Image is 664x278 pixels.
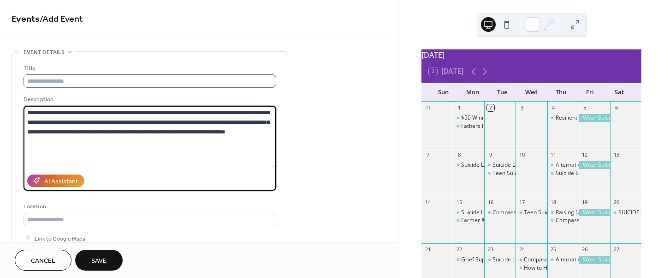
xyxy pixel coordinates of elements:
div: 6 [613,104,620,111]
div: Suicide Loss Support Group - Virtual [484,256,516,264]
div: Compassionate Friends Richland Center [516,256,547,264]
span: Cancel [31,256,55,266]
div: Compassionate Friends - Madison [547,217,579,224]
button: AI Assistant [27,175,84,187]
div: Suicide Loss Support Group - Prairie du Chien [453,209,484,217]
div: 19 [581,199,588,205]
div: Fri [575,83,605,102]
div: 3 [518,104,525,111]
div: Thu [546,83,575,102]
div: Wear Suicide Prevention T-Shirt [579,114,610,122]
div: 26 [581,246,588,253]
div: 11 [550,151,557,158]
button: Cancel [15,250,71,271]
div: 12 [581,151,588,158]
div: Teen Suicide Loss Support Group- LaCrosse [516,209,547,217]
div: Location [24,202,274,212]
span: Event details [24,48,65,57]
div: 18 [550,199,557,205]
span: / Add Event [40,10,83,28]
div: Suicide Loss Support Group (SOS)- Virtual [484,161,516,169]
div: 23 [487,246,494,253]
div: Alternative to Suicide Support - Virtual [547,256,579,264]
div: How to Help Your Child Who Feels Down: A Training for Parents (VIrtual & Free) [516,264,547,272]
div: Suicide Loss Support Group (SOS)- Virtual [492,161,599,169]
div: Grief Support Specialist Certificate [461,256,550,264]
div: Compassionate Friends Group [484,209,516,217]
div: Compassionate Friends [GEOGRAPHIC_DATA] [524,256,641,264]
div: Sun [429,83,458,102]
div: AI Assistant [44,176,78,186]
div: Fathers in Focus Conference 2025 Registration [461,122,581,130]
div: Alternative to Suicide Support - Virtual [556,256,653,264]
div: 1 [456,104,462,111]
div: Teen Suicide Loss Support Group - Dubuque [GEOGRAPHIC_DATA] [492,169,663,177]
div: 14 [424,199,431,205]
div: 15 [456,199,462,205]
a: Events [12,10,40,28]
div: Sat [605,83,634,102]
div: 17 [518,199,525,205]
div: Compassionate Friends Group [492,209,570,217]
div: 16 [487,199,494,205]
div: Raising Wisconsin's Children: Confident kids: Building young children's self esteem (Virtual & Free) [547,209,579,217]
div: Wear Suicide Prevention T-Shirt [579,161,610,169]
div: Mon [458,83,488,102]
div: 7 [424,151,431,158]
div: 21 [424,246,431,253]
div: Suicide Loss Support Group - [GEOGRAPHIC_DATA] [461,209,592,217]
div: Wed [517,83,546,102]
div: 27 [613,246,620,253]
div: Alternative to Suicide Support Group-Virtual [547,161,579,169]
div: 2 [487,104,494,111]
div: $50 Winner Dawn Meiss [453,114,484,122]
div: Description [24,95,274,104]
div: $50 Winner [PERSON_NAME] [461,114,535,122]
div: [DATE] [421,49,641,60]
div: Suicide Loss Support Group - Virtual [492,256,584,264]
div: Farmer & Farm Couple Support Group online [461,217,576,224]
div: SUICIDE AWARENESS COLOR RUN/WALK [610,209,641,217]
div: Suicide Loss Support Group [453,161,484,169]
div: 20 [613,199,620,205]
div: Grief Support Specialist Certificate [453,256,484,264]
div: 31 [424,104,431,111]
div: Compassionate Friends - [PERSON_NAME] [556,217,664,224]
div: Resilient Co-Parenting: Relationship Readiness (Virtual & Free) [547,114,579,122]
div: Suicide Loss Support Group [461,161,532,169]
div: Wear Suicide Prevention T-Shirt [579,256,610,264]
div: 4 [550,104,557,111]
button: Save [75,250,123,271]
div: 9 [487,151,494,158]
div: Teen Suicide Loss Support Group- LaCrosse [524,209,636,217]
div: Farmer & Farm Couple Support Group online [453,217,484,224]
div: 8 [456,151,462,158]
div: Suicide Loss Support Group- Dodgeville [547,169,579,177]
span: Save [91,256,107,266]
div: 5 [581,104,588,111]
div: Teen Suicide Loss Support Group - Dubuque IA [484,169,516,177]
div: Tue [487,83,517,102]
div: 25 [550,246,557,253]
div: 13 [613,151,620,158]
div: 22 [456,246,462,253]
div: 10 [518,151,525,158]
div: 24 [518,246,525,253]
div: Fathers in Focus Conference 2025 Registration [453,122,484,130]
span: Link to Google Maps [35,234,85,243]
div: Wear Suicide Prevention T-Shirt [579,209,610,217]
div: Title [24,63,274,73]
